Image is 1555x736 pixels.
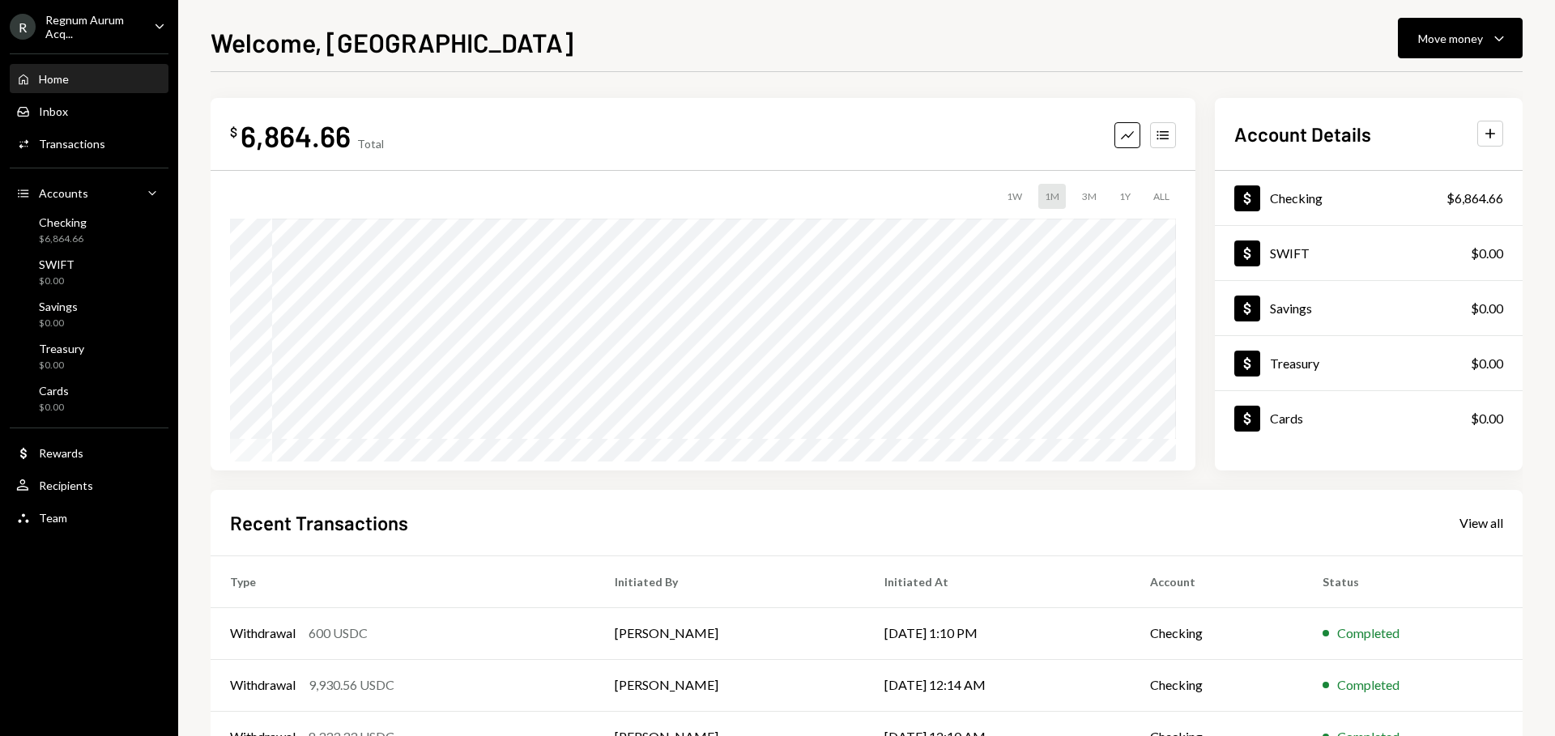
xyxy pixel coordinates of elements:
[1215,226,1523,280] a: SWIFT$0.00
[39,317,78,330] div: $0.00
[1270,411,1303,426] div: Cards
[309,675,394,695] div: 9,930.56 USDC
[1215,391,1523,445] a: Cards$0.00
[39,511,67,525] div: Team
[1303,555,1523,607] th: Status
[39,215,87,229] div: Checking
[10,253,168,291] a: SWIFT$0.00
[1471,409,1503,428] div: $0.00
[241,117,351,154] div: 6,864.66
[39,186,88,200] div: Accounts
[39,384,69,398] div: Cards
[45,13,141,40] div: Regnum Aurum Acq...
[1000,184,1029,209] div: 1W
[39,300,78,313] div: Savings
[230,509,408,536] h2: Recent Transactions
[39,232,87,246] div: $6,864.66
[1459,513,1503,531] a: View all
[1131,607,1304,659] td: Checking
[1446,189,1503,208] div: $6,864.66
[39,104,68,118] div: Inbox
[10,503,168,532] a: Team
[595,659,865,711] td: [PERSON_NAME]
[309,623,368,643] div: 600 USDC
[211,26,573,58] h1: Welcome, [GEOGRAPHIC_DATA]
[39,257,75,271] div: SWIFT
[39,274,75,288] div: $0.00
[10,96,168,126] a: Inbox
[1471,244,1503,263] div: $0.00
[10,129,168,158] a: Transactions
[1337,675,1399,695] div: Completed
[230,623,296,643] div: Withdrawal
[39,72,69,86] div: Home
[1131,555,1304,607] th: Account
[1038,184,1066,209] div: 1M
[10,64,168,93] a: Home
[10,379,168,418] a: Cards$0.00
[1270,190,1323,206] div: Checking
[10,470,168,500] a: Recipients
[595,555,865,607] th: Initiated By
[211,555,595,607] th: Type
[39,342,84,355] div: Treasury
[357,137,384,151] div: Total
[1270,355,1319,371] div: Treasury
[1147,184,1176,209] div: ALL
[39,401,69,415] div: $0.00
[1270,245,1310,261] div: SWIFT
[10,211,168,249] a: Checking$6,864.66
[1234,121,1371,147] h2: Account Details
[1215,171,1523,225] a: Checking$6,864.66
[1215,336,1523,390] a: Treasury$0.00
[1131,659,1304,711] td: Checking
[1418,30,1483,47] div: Move money
[10,178,168,207] a: Accounts
[1076,184,1103,209] div: 3M
[10,295,168,334] a: Savings$0.00
[230,675,296,695] div: Withdrawal
[1337,623,1399,643] div: Completed
[1113,184,1137,209] div: 1Y
[865,607,1130,659] td: [DATE] 1:10 PM
[10,438,168,467] a: Rewards
[1471,354,1503,373] div: $0.00
[10,14,36,40] div: R
[39,446,83,460] div: Rewards
[865,555,1130,607] th: Initiated At
[865,659,1130,711] td: [DATE] 12:14 AM
[1398,18,1523,58] button: Move money
[1459,515,1503,531] div: View all
[230,124,237,140] div: $
[39,359,84,372] div: $0.00
[1471,299,1503,318] div: $0.00
[595,607,865,659] td: [PERSON_NAME]
[1270,300,1312,316] div: Savings
[1215,281,1523,335] a: Savings$0.00
[10,337,168,376] a: Treasury$0.00
[39,137,105,151] div: Transactions
[39,479,93,492] div: Recipients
